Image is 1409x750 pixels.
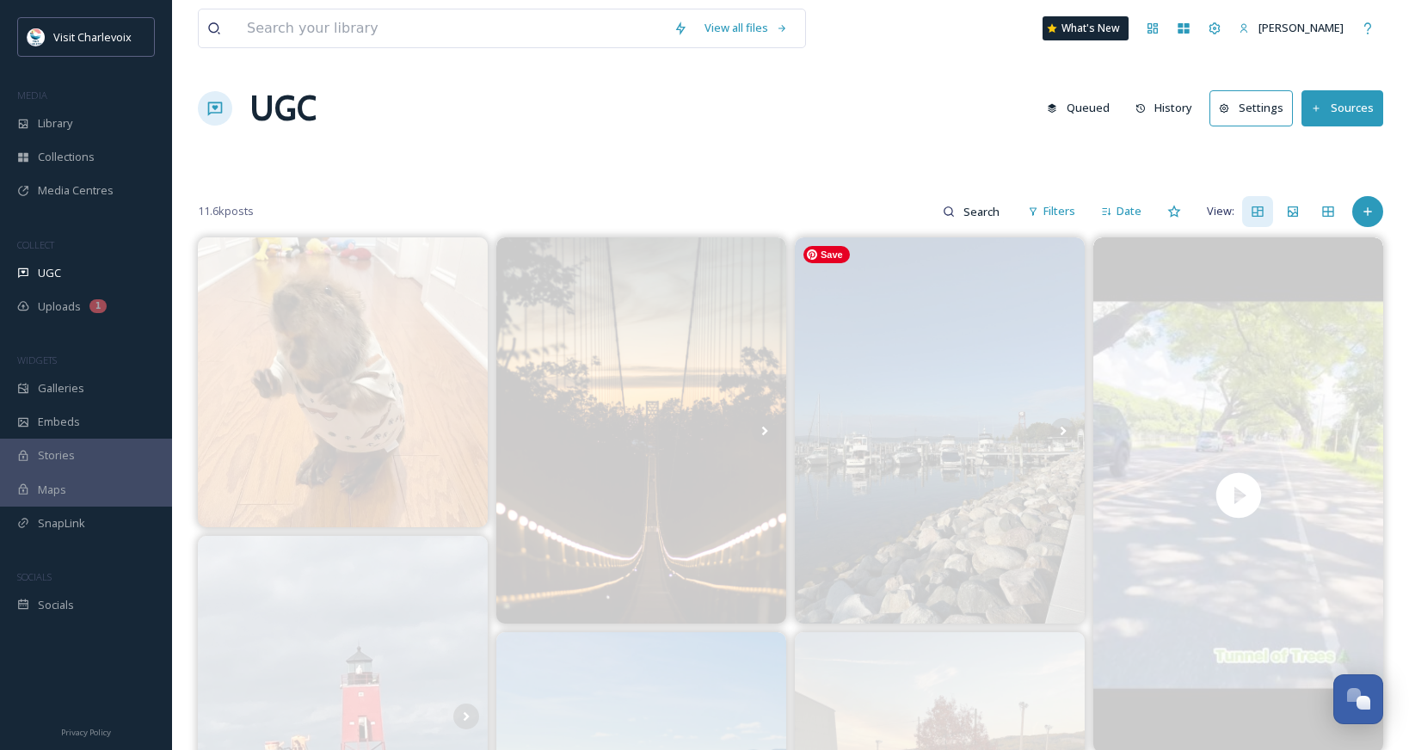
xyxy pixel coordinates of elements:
span: View: [1207,203,1234,219]
span: Privacy Policy [61,727,111,738]
img: Visit-Charlevoix_Logo.jpg [28,28,45,46]
a: [PERSON_NAME] [1230,11,1352,45]
span: WIDGETS [17,353,57,366]
a: History [1127,91,1210,125]
span: Save [803,246,850,263]
div: 1 [89,299,107,313]
span: Galleries [38,380,84,397]
button: Sources [1301,90,1383,126]
span: Date [1117,203,1141,219]
span: Visit Charlevoix [53,29,132,45]
img: Love Beaver🥰🥰🥰 👉Follow for daily imagine content. 🔖If you love beaver, tag your friends. 📷 hmurac... [198,237,488,527]
a: UGC [249,83,317,134]
span: MEDIA [17,89,47,101]
span: Stories [38,447,75,464]
a: Privacy Policy [61,721,111,741]
input: Search your library [238,9,665,47]
span: Library [38,115,72,132]
span: SOCIALS [17,570,52,583]
a: Queued [1038,91,1127,125]
span: Filters [1043,203,1075,219]
span: Media Centres [38,182,114,199]
img: A beautiful September Petoskey Area trip with a signature sunset. 📍 Bayfront Park, Petoskey 📍 Lit... [795,237,1085,624]
span: Socials [38,597,74,613]
span: SnapLink [38,515,85,532]
input: Search [955,194,1011,229]
button: Open Chat [1333,674,1383,724]
span: Collections [38,149,95,165]
span: [PERSON_NAME] [1258,20,1344,35]
a: Settings [1209,90,1301,126]
a: What's New [1043,16,1129,40]
button: Settings [1209,90,1293,126]
a: View all files [696,11,797,45]
span: Uploads [38,298,81,315]
button: History [1127,91,1202,125]
span: COLLECT [17,238,54,251]
span: Maps [38,482,66,498]
span: 11.6k posts [198,203,254,219]
span: UGC [38,265,61,281]
button: Queued [1038,91,1118,125]
img: I love connecting dots…specifically while standing on a swinging rope-bridge.#skybridge #fallingf... [496,237,786,624]
span: Embeds [38,414,80,430]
